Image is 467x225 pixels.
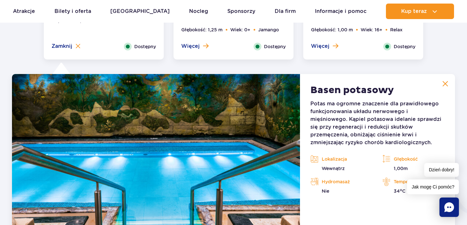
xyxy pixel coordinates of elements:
div: Chat [439,198,459,217]
li: Wiek: 0+ [230,26,250,33]
a: Bilety i oferta [54,4,91,19]
p: Potas ma ogromne znaczenie dla prawidłowego funkcjonowania układu nerwowego i mięśniowego. Kąpiel... [310,100,445,146]
p: 34 C [382,188,445,194]
sup: o [400,188,402,192]
a: Sponsorzy [227,4,255,19]
p: Temperatura [382,177,445,187]
li: Jamango [258,26,279,33]
button: Więcej [181,43,209,50]
span: Więcej [181,43,200,50]
li: Relax [390,26,402,33]
p: Hydromasaż [310,177,373,187]
a: Atrakcje [13,4,35,19]
span: Jak mogę Ci pomóc? [407,179,459,194]
span: Dostępny [264,43,286,50]
a: Nocleg [189,4,208,19]
a: Dla firm [275,4,296,19]
p: 1,00m [382,165,445,172]
a: Informacje i pomoc [315,4,366,19]
span: Dostępny [394,43,415,50]
li: Głębokość: 1,00 m [311,26,353,33]
span: Dostępny [134,43,156,50]
span: Dzień dobry! [424,163,459,177]
p: Nie [310,188,373,194]
li: Wiek: 16+ [361,26,382,33]
button: Zamknij [52,43,80,50]
p: Głębokość [382,154,445,164]
span: Więcej [311,43,329,50]
p: Wewnątrz [310,165,373,172]
span: Zamknij [52,43,72,50]
li: Głębokość: 1,25 m [181,26,222,33]
button: Kup teraz [386,4,454,19]
p: Lokalizacja [310,154,373,164]
button: Więcej [311,43,338,50]
a: [GEOGRAPHIC_DATA] [110,4,170,19]
h2: Basen potasowy [310,84,394,96]
span: Kup teraz [401,8,427,14]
